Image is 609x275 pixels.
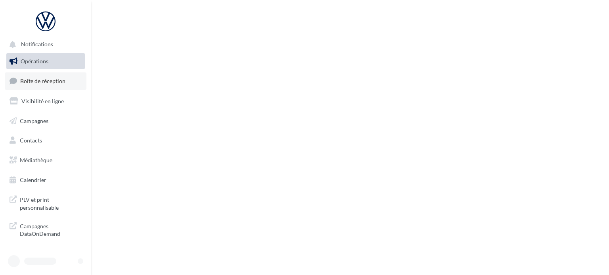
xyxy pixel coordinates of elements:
span: Visibilité en ligne [21,98,64,104]
span: Médiathèque [20,157,52,163]
span: Opérations [21,58,48,64]
a: Campagnes DataOnDemand [5,218,86,241]
span: Contacts [20,137,42,144]
span: Boîte de réception [20,78,65,84]
span: Calendrier [20,176,46,183]
a: Opérations [5,53,86,70]
a: Contacts [5,132,86,149]
a: Visibilité en ligne [5,93,86,110]
a: Campagnes [5,113,86,129]
a: Boîte de réception [5,72,86,89]
span: Campagnes [20,117,48,124]
a: Calendrier [5,172,86,188]
a: PLV et print personnalisable [5,191,86,214]
span: Campagnes DataOnDemand [20,221,82,238]
span: Notifications [21,41,53,48]
a: Médiathèque [5,152,86,169]
span: PLV et print personnalisable [20,194,82,211]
